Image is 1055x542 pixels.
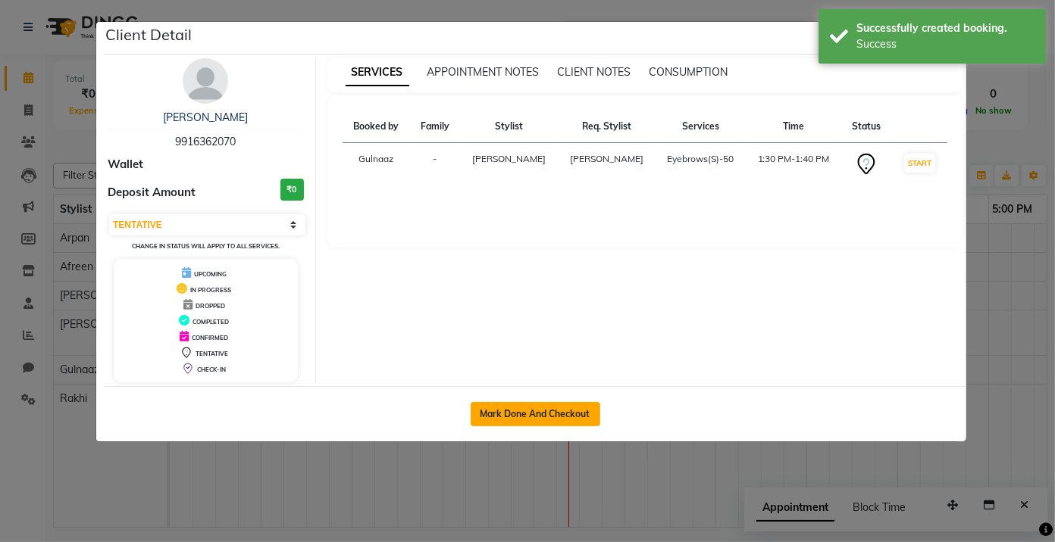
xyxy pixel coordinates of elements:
[472,153,546,164] span: [PERSON_NAME]
[570,153,643,164] span: [PERSON_NAME]
[196,302,225,310] span: DROPPED
[193,318,229,326] span: COMPLETED
[190,286,231,294] span: IN PROGRESS
[196,350,228,357] span: TENTATIVE
[192,334,228,341] span: CONFIRMED
[656,111,746,143] th: Services
[280,179,304,201] h3: ₹0
[746,111,842,143] th: Time
[105,23,192,46] h5: Client Detail
[427,65,540,79] span: APPOINTMENT NOTES
[108,184,196,201] span: Deposit Amount
[163,111,248,124] a: [PERSON_NAME]
[856,20,1035,36] div: Successfully created booking.
[460,111,558,143] th: Stylist
[558,111,656,143] th: Req. Stylist
[346,59,409,86] span: SERVICES
[746,143,842,186] td: 1:30 PM-1:40 PM
[343,111,410,143] th: Booked by
[471,402,600,426] button: Mark Done And Checkout
[558,65,631,79] span: CLIENT NOTES
[856,36,1035,52] div: Success
[343,143,410,186] td: Gulnaaz
[132,242,280,250] small: Change in status will apply to all services.
[108,156,143,173] span: Wallet
[665,152,737,166] div: Eyebrows(S)-50
[410,143,460,186] td: -
[650,65,728,79] span: CONSUMPTION
[194,270,227,278] span: UPCOMING
[175,135,236,148] span: 9916362070
[410,111,460,143] th: Family
[904,154,935,173] button: START
[841,111,891,143] th: Status
[183,58,228,104] img: avatar
[197,366,226,373] span: CHECK-IN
